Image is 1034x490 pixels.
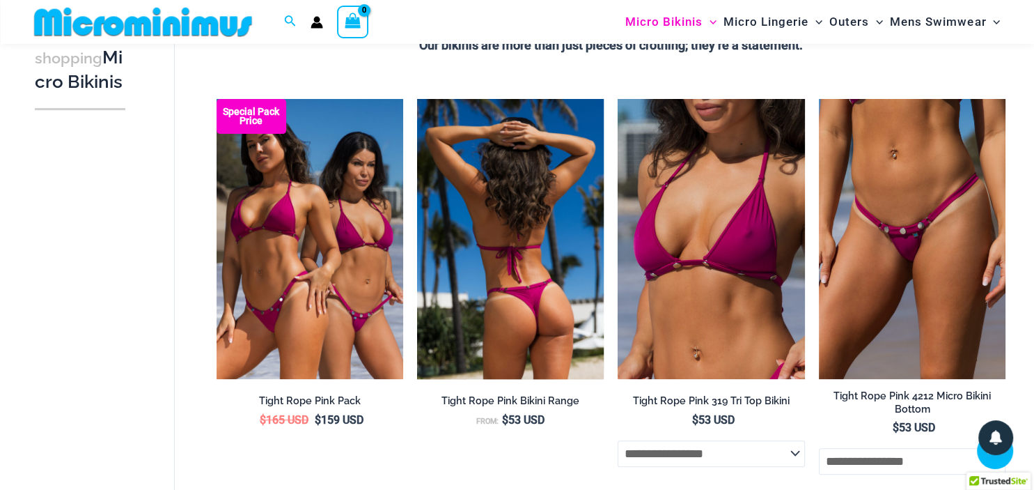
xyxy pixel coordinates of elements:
[826,4,886,40] a: OutersMenu ToggleMenu Toggle
[315,413,321,427] span: $
[723,4,808,40] span: Micro Lingerie
[618,99,804,379] a: Tight Rope Pink 319 Top 01Tight Rope Pink 319 Top 4228 Thong 06Tight Rope Pink 319 Top 4228 Thong 06
[622,4,720,40] a: Micro BikinisMenu ToggleMenu Toggle
[819,99,1005,379] a: Tight Rope Pink 319 4212 Micro 01Tight Rope Pink 319 4212 Micro 02Tight Rope Pink 319 4212 Micro 02
[417,395,604,413] a: Tight Rope Pink Bikini Range
[417,395,604,408] h2: Tight Rope Pink Bikini Range
[35,49,102,67] span: shopping
[217,99,403,379] a: Collection Pack F Collection Pack B (3)Collection Pack B (3)
[819,390,1005,415] h2: Tight Rope Pink 4212 Micro Bikini Bottom
[829,4,869,40] span: Outers
[217,99,403,379] img: Collection Pack F
[260,413,308,427] bdi: 165 USD
[703,4,716,40] span: Menu Toggle
[417,99,604,379] a: Tight Rope Pink 319 Top 4228 Thong 05Tight Rope Pink 319 Top 4228 Thong 06Tight Rope Pink 319 Top...
[417,99,604,379] img: Tight Rope Pink 319 Top 4228 Thong 06
[625,4,703,40] span: Micro Bikinis
[311,16,323,29] a: Account icon link
[819,390,1005,421] a: Tight Rope Pink 4212 Micro Bikini Bottom
[893,421,899,434] span: $
[986,4,1000,40] span: Menu Toggle
[692,413,735,427] bdi: 53 USD
[260,413,266,427] span: $
[217,107,286,125] b: Special Pack Price
[819,99,1005,379] img: Tight Rope Pink 319 4212 Micro 01
[720,4,826,40] a: Micro LingerieMenu ToggleMenu Toggle
[502,413,508,427] span: $
[337,6,369,38] a: View Shopping Cart, empty
[890,4,986,40] span: Mens Swimwear
[476,417,499,426] span: From:
[893,421,935,434] bdi: 53 USD
[869,4,883,40] span: Menu Toggle
[618,99,804,379] img: Tight Rope Pink 319 Top 01
[808,4,822,40] span: Menu Toggle
[217,395,403,413] a: Tight Rope Pink Pack
[217,395,403,408] h2: Tight Rope Pink Pack
[35,46,125,94] h3: Micro Bikinis
[886,4,1003,40] a: Mens SwimwearMenu ToggleMenu Toggle
[502,413,545,427] bdi: 53 USD
[618,395,804,413] a: Tight Rope Pink 319 Tri Top Bikini
[618,395,804,408] h2: Tight Rope Pink 319 Tri Top Bikini
[29,6,258,38] img: MM SHOP LOGO FLAT
[315,413,363,427] bdi: 159 USD
[692,413,698,427] span: $
[620,2,1006,42] nav: Site Navigation
[284,13,297,31] a: Search icon link
[419,38,802,52] strong: Our bikinis are more than just pieces of clothing; they’re a statement.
